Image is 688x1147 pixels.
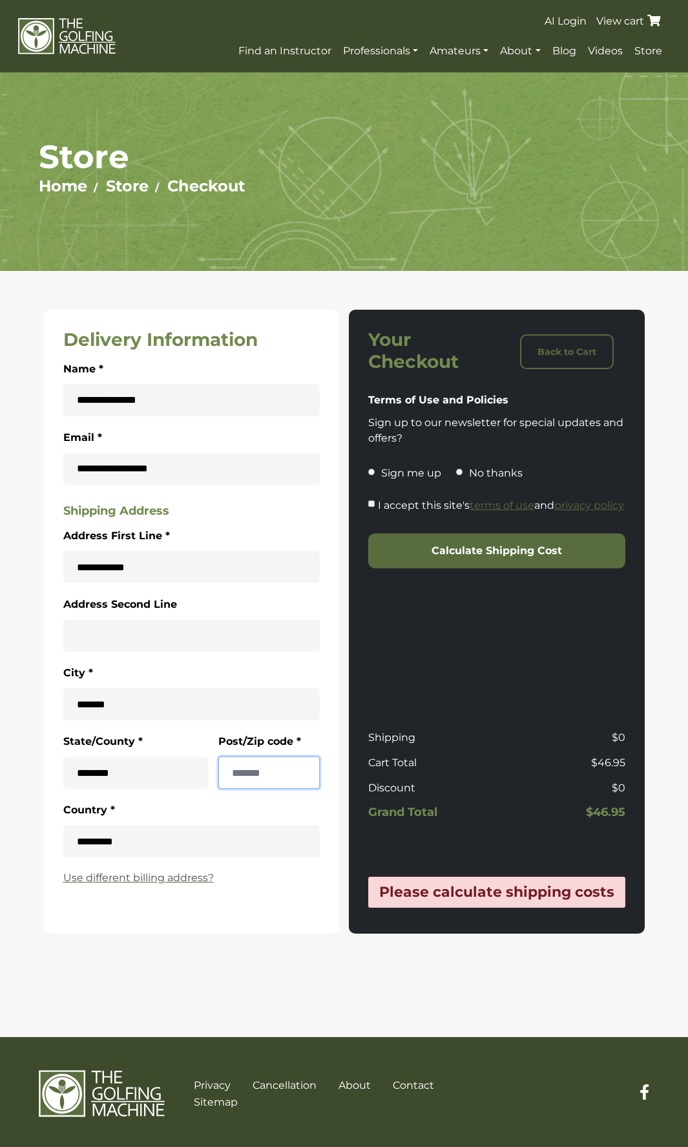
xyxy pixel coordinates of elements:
a: Cancellation [253,1079,317,1091]
label: Name * [63,361,103,378]
p: $0 [501,780,625,796]
h3: Your Checkout [368,329,492,372]
p: Discount [368,780,492,796]
a: Find an Instructor [235,39,335,63]
p: No thanks [469,466,523,481]
span: AI Login [545,15,587,27]
a: Professionals [340,39,421,63]
a: Checkout [167,177,245,195]
a: Home [39,177,87,195]
a: Amateurs [426,39,492,63]
h1: Store [39,137,649,177]
h5: $46.95 [501,806,625,820]
span: Blog [552,45,576,57]
label: Email * [63,429,102,446]
span: Videos [588,45,623,57]
a: terms of use [470,499,534,511]
h3: Delivery Information [63,329,320,351]
a: Use different billing address? [63,870,320,886]
span: Store [634,45,662,57]
button: Calculate Shipping Cost [368,533,625,568]
a: View cart [595,15,665,27]
a: About [339,1079,371,1091]
label: State/County * [63,733,143,750]
a: Sitemap [194,1096,238,1108]
h4: Please calculate shipping costs [375,884,618,901]
a: Contact [393,1079,434,1091]
p: Sign me up [381,466,441,481]
p: Sign up to our newsletter for special updates and offers? [368,415,625,446]
a: Store [106,177,149,195]
a: Privacy [194,1079,231,1091]
a: privacy policy [554,499,624,511]
img: The Golfing Machine [39,1069,165,1118]
p: $46.95 [501,755,625,771]
label: Country * [63,802,115,819]
a: About [497,39,543,63]
a: Videos [585,39,626,63]
label: Address Second Line [63,596,177,613]
img: The Golfing Machine [18,17,116,55]
label: Post/Zip code * [218,733,301,750]
p: $0 [501,730,625,745]
label: Address First Line * [63,528,170,544]
label: Terms of Use and Policies [368,392,508,409]
label: City * [63,665,93,681]
h5: Grand Total [368,806,492,820]
a: Blog [549,39,579,63]
a: Back to Cart [520,334,614,369]
p: Shipping [368,730,492,745]
a: AI Login [541,10,590,33]
span: Find an Instructor [238,45,331,57]
a: Store [631,39,665,63]
p: Cart Total [368,755,492,771]
label: I accept this site's and [378,497,624,514]
h5: Shipping Address [63,504,320,519]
